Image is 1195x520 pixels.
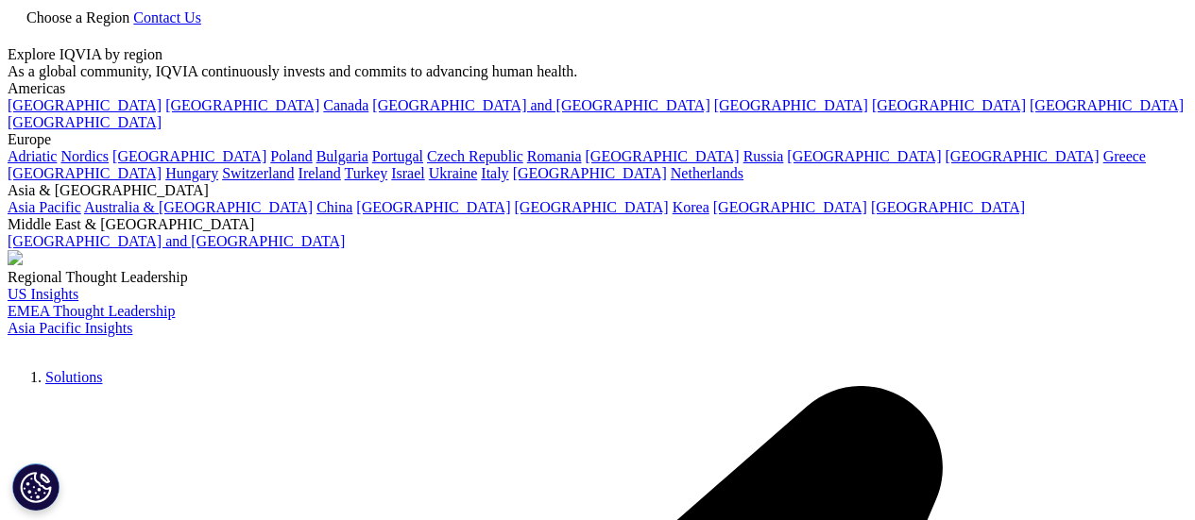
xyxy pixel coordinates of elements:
a: [GEOGRAPHIC_DATA] [872,97,1026,113]
a: Canada [323,97,368,113]
a: Czech Republic [427,148,523,164]
a: [GEOGRAPHIC_DATA] [356,199,510,215]
a: Solutions [45,369,102,385]
div: Explore IQVIA by region [8,46,1187,63]
div: Europe [8,131,1187,148]
a: [GEOGRAPHIC_DATA] and [GEOGRAPHIC_DATA] [372,97,709,113]
a: [GEOGRAPHIC_DATA] [871,199,1025,215]
a: Ukraine [429,165,478,181]
img: 2093_analyzing-data-using-big-screen-display-and-laptop.png [8,250,23,265]
a: Australia & [GEOGRAPHIC_DATA] [84,199,313,215]
a: [GEOGRAPHIC_DATA] and [GEOGRAPHIC_DATA] [8,233,345,249]
a: Korea [673,199,709,215]
a: [GEOGRAPHIC_DATA] [787,148,941,164]
a: Ireland [299,165,341,181]
a: [GEOGRAPHIC_DATA] [515,199,669,215]
a: [GEOGRAPHIC_DATA] [165,97,319,113]
a: [GEOGRAPHIC_DATA] [8,165,162,181]
a: Turkey [345,165,388,181]
a: Portugal [372,148,423,164]
a: [GEOGRAPHIC_DATA] [112,148,266,164]
a: China [316,199,352,215]
a: Asia Pacific Insights [8,320,132,336]
a: Romania [527,148,582,164]
a: Contact Us [133,9,201,25]
div: As a global community, IQVIA continuously invests and commits to advancing human health. [8,63,1187,80]
a: EMEA Thought Leadership [8,303,175,319]
button: Definições de cookies [12,463,60,511]
a: Bulgaria [316,148,368,164]
a: [GEOGRAPHIC_DATA] [8,114,162,130]
div: Americas [8,80,1187,97]
a: Greece [1103,148,1146,164]
a: [GEOGRAPHIC_DATA] [946,148,1100,164]
a: Poland [270,148,312,164]
span: Choose a Region [26,9,129,25]
a: [GEOGRAPHIC_DATA] [513,165,667,181]
a: Russia [743,148,784,164]
a: Hungary [165,165,218,181]
a: Asia Pacific [8,199,81,215]
a: Adriatic [8,148,57,164]
a: [GEOGRAPHIC_DATA] [713,199,867,215]
div: Middle East & [GEOGRAPHIC_DATA] [8,216,1187,233]
div: Asia & [GEOGRAPHIC_DATA] [8,182,1187,199]
a: Switzerland [222,165,294,181]
div: Regional Thought Leadership [8,269,1187,286]
a: Italy [481,165,508,181]
a: [GEOGRAPHIC_DATA] [714,97,868,113]
a: [GEOGRAPHIC_DATA] [1030,97,1184,113]
a: Netherlands [671,165,743,181]
a: [GEOGRAPHIC_DATA] [8,97,162,113]
a: Israel [391,165,425,181]
a: [GEOGRAPHIC_DATA] [586,148,740,164]
a: US Insights [8,286,78,302]
a: Nordics [60,148,109,164]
